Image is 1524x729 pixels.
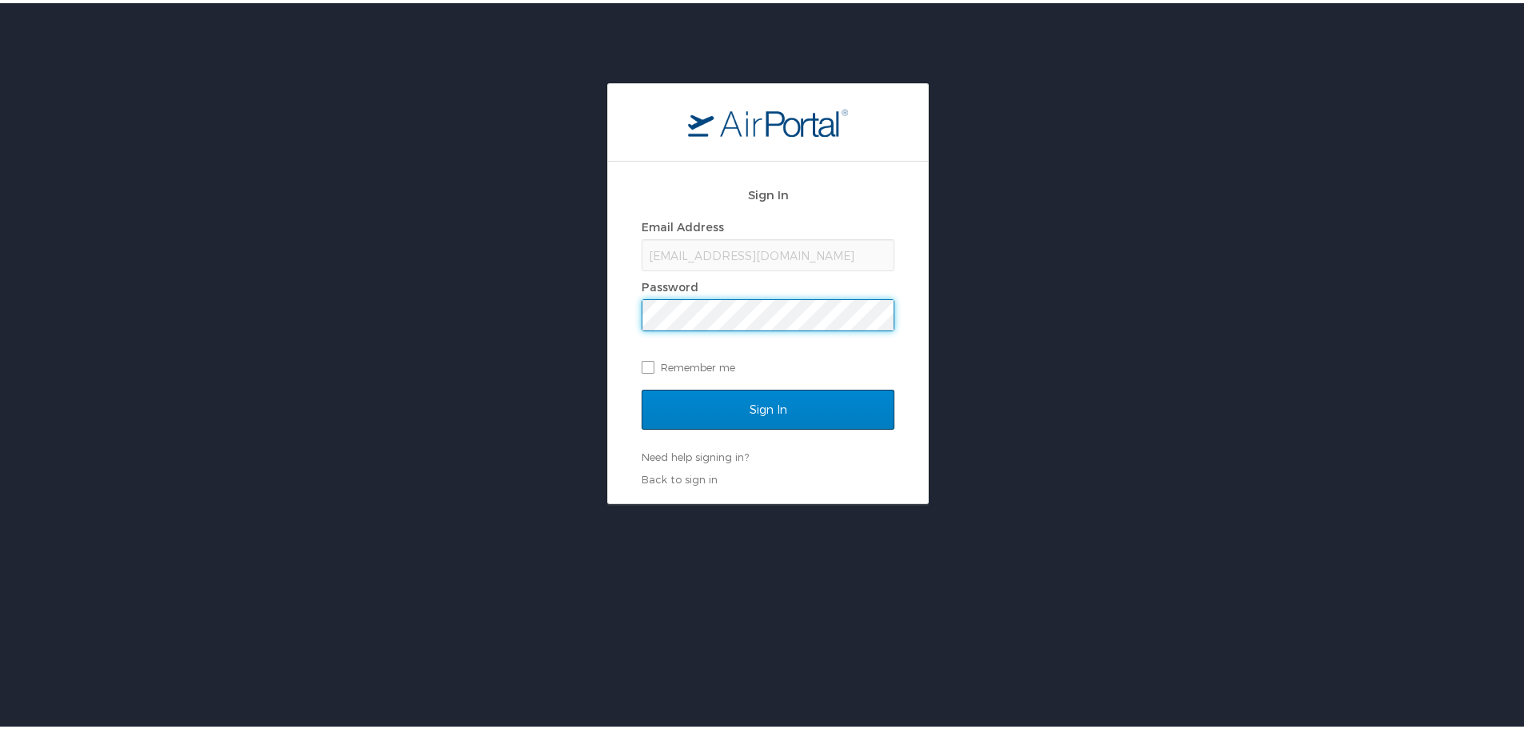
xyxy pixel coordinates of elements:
[642,217,724,230] label: Email Address
[642,352,894,376] label: Remember me
[642,182,894,201] h2: Sign In
[642,447,749,460] a: Need help signing in?
[642,277,698,290] label: Password
[688,105,848,134] img: logo
[642,470,718,483] a: Back to sign in
[642,387,894,427] input: Sign In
